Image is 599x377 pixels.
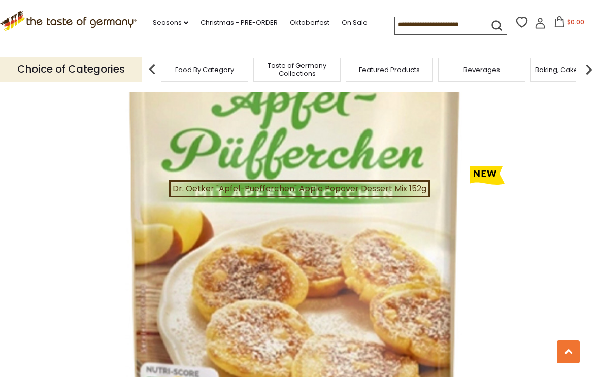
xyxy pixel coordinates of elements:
[142,59,162,80] img: previous arrow
[548,16,591,31] button: $0.00
[169,180,430,197] a: Dr. Oetker "Apfel-Puefferchen" Apple Popover Dessert Mix 152g
[256,62,338,77] a: Taste of Germany Collections
[359,66,420,74] a: Featured Products
[201,17,278,28] a: Christmas - PRE-ORDER
[463,66,500,74] a: Beverages
[153,17,188,28] a: Seasons
[290,17,329,28] a: Oktoberfest
[567,18,584,26] span: $0.00
[175,66,234,74] a: Food By Category
[342,17,368,28] a: On Sale
[579,59,599,80] img: next arrow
